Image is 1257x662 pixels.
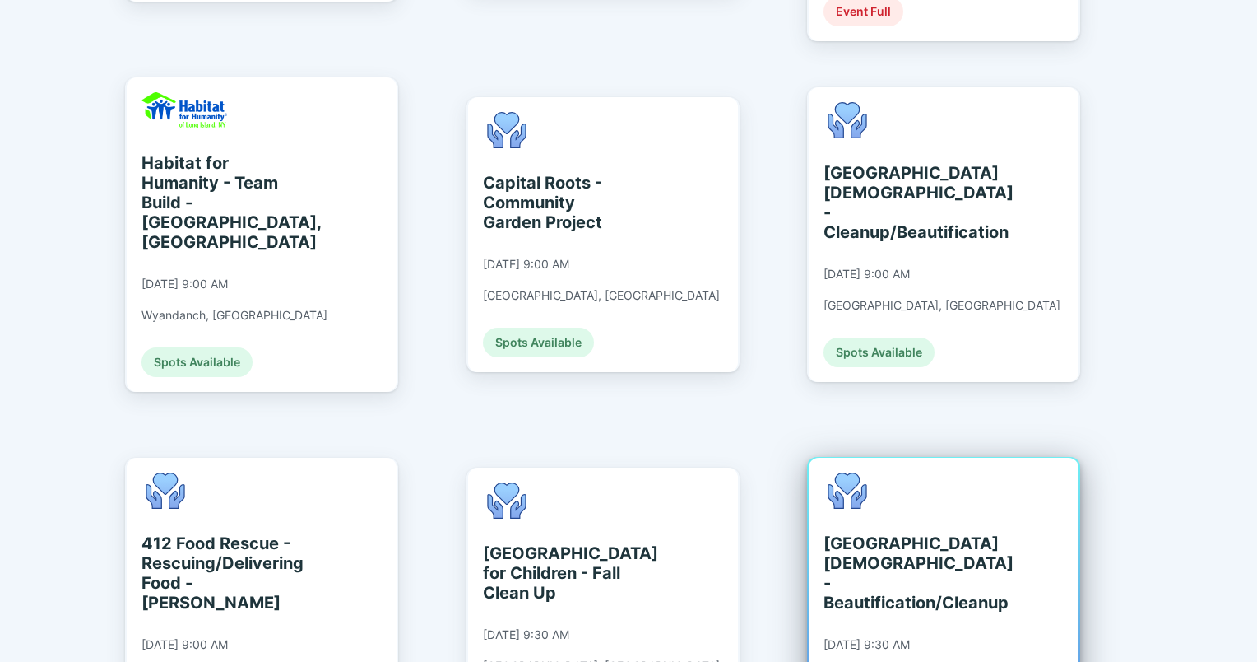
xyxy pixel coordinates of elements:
div: [DATE] 9:00 AM [483,257,569,272]
div: Habitat for Humanity - Team Build - [GEOGRAPHIC_DATA], [GEOGRAPHIC_DATA] [141,153,292,252]
div: Capital Roots - Community Garden Project [483,173,633,232]
div: Spots Available [141,347,253,377]
div: [GEOGRAPHIC_DATA][DEMOGRAPHIC_DATA] - Cleanup/Beautification [823,163,974,242]
div: [GEOGRAPHIC_DATA] for Children - Fall Clean Up [483,543,633,603]
div: [GEOGRAPHIC_DATA], [GEOGRAPHIC_DATA] [823,298,1060,313]
div: [GEOGRAPHIC_DATA], [GEOGRAPHIC_DATA] [483,288,720,303]
div: 412 Food Rescue - Rescuing/Delivering Food - [PERSON_NAME] [141,534,292,613]
div: Wyandanch, [GEOGRAPHIC_DATA] [141,308,327,323]
div: [DATE] 9:30 AM [823,637,910,652]
div: Spots Available [483,328,594,357]
div: [DATE] 9:00 AM [141,637,228,652]
div: [GEOGRAPHIC_DATA][DEMOGRAPHIC_DATA] - Beautification/Cleanup [823,534,974,613]
div: Spots Available [823,338,935,367]
div: [DATE] 9:00 AM [823,267,910,282]
div: [DATE] 9:30 AM [483,627,569,642]
div: [DATE] 9:00 AM [141,277,228,291]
